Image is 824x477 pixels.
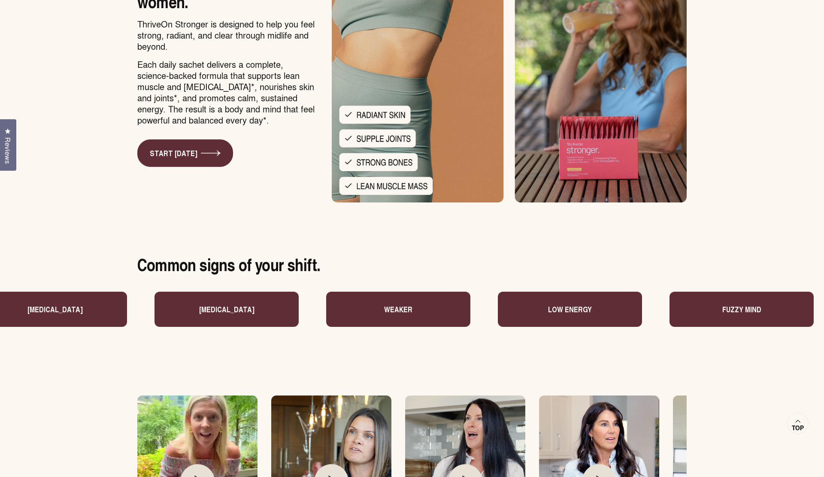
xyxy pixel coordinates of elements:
[137,139,233,167] a: Start [DATE]
[490,292,634,327] div: LOW ENERGY
[137,254,320,275] h2: Common signs of your shift.
[661,292,806,327] div: FUZZY MIND
[318,292,462,327] div: WEAKER
[792,424,804,432] span: Top
[2,137,13,164] span: Reviews
[137,59,315,126] p: Each daily sachet delivers a complete, science-backed formula that supports lean muscle and [MEDI...
[146,292,291,327] div: [MEDICAL_DATA]
[137,18,315,52] p: ThriveOn Stronger is designed to help you feel strong, radiant, and clear through midlife and bey...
